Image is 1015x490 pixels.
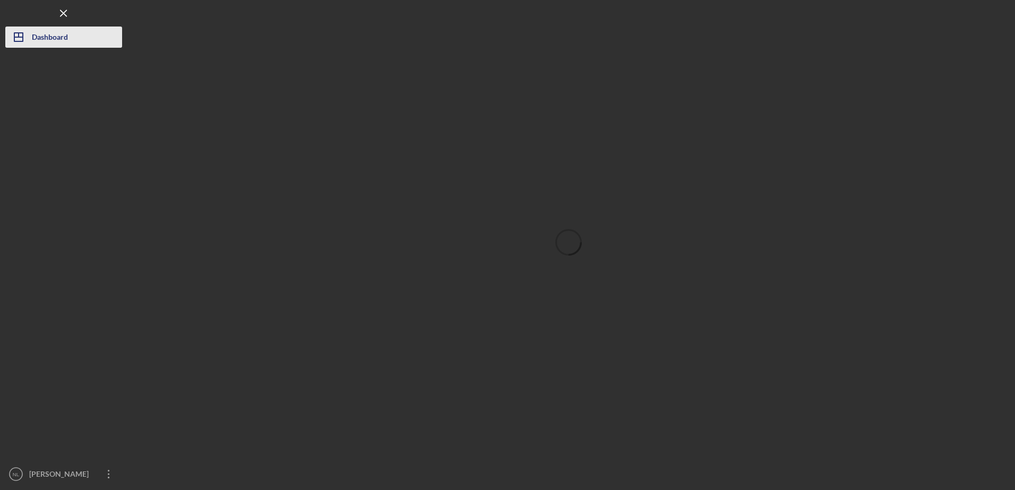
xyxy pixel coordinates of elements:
[32,27,68,50] div: Dashboard
[5,27,122,48] button: Dashboard
[5,463,122,485] button: NL[PERSON_NAME] PhD ThD
[13,471,20,477] text: NL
